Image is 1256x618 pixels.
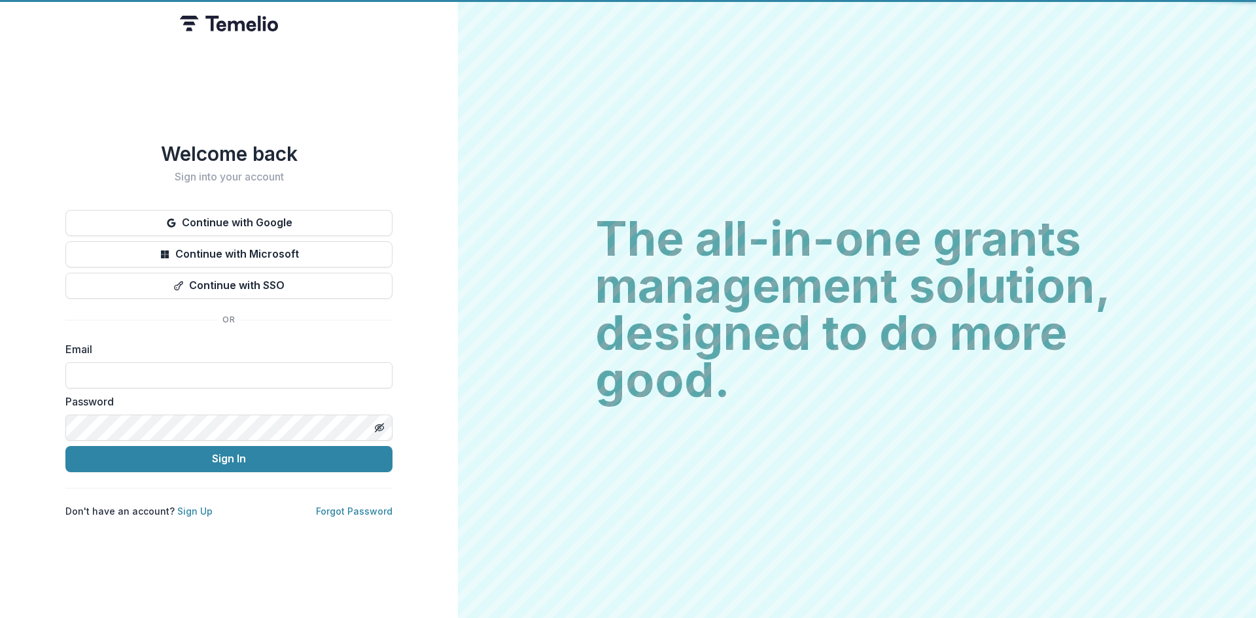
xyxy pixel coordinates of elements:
button: Continue with Microsoft [65,241,392,267]
p: Don't have an account? [65,504,213,518]
button: Continue with SSO [65,273,392,299]
a: Forgot Password [316,506,392,517]
button: Continue with Google [65,210,392,236]
label: Email [65,341,385,357]
h2: Sign into your account [65,171,392,183]
a: Sign Up [177,506,213,517]
h1: Welcome back [65,142,392,165]
label: Password [65,394,385,409]
button: Toggle password visibility [369,417,390,438]
button: Sign In [65,446,392,472]
img: Temelio [180,16,278,31]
